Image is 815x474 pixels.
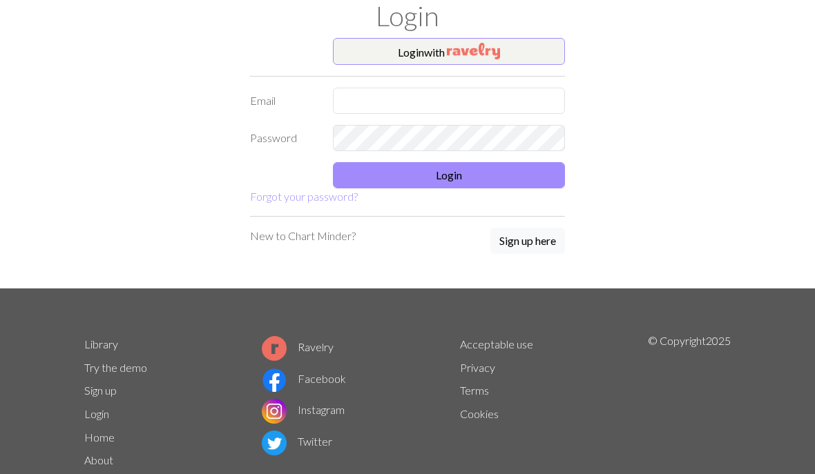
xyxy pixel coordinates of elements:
a: Instagram [262,403,345,416]
a: Acceptable use [460,337,533,350]
a: Terms [460,384,489,397]
a: Privacy [460,361,495,374]
a: Ravelry [262,340,334,353]
button: Sign up here [490,228,565,254]
p: © Copyright 2025 [648,333,731,472]
a: Forgot your password? [250,190,358,203]
a: Home [84,431,115,444]
a: About [84,453,113,466]
label: Password [242,125,325,151]
a: Sign up here [490,228,565,255]
a: Sign up [84,384,117,397]
a: Login [84,407,109,420]
button: Loginwith [333,38,565,66]
img: Facebook logo [262,368,287,393]
img: Twitter logo [262,431,287,455]
p: New to Chart Minder? [250,228,356,244]
img: Instagram logo [262,399,287,424]
img: Ravelry logo [262,336,287,361]
a: Twitter [262,435,332,448]
a: Cookies [460,407,499,420]
a: Try the demo [84,361,147,374]
label: Email [242,88,325,114]
button: Login [333,162,565,188]
a: Library [84,337,118,350]
a: Facebook [262,372,346,385]
img: Ravelry [447,43,500,59]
